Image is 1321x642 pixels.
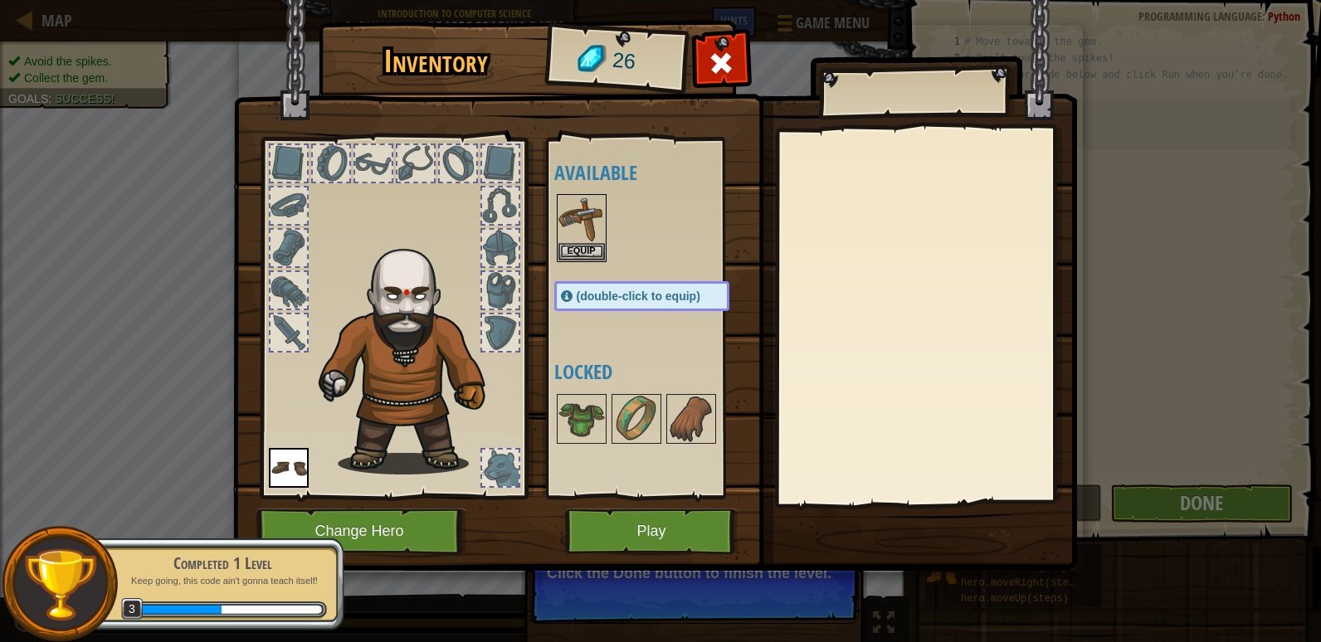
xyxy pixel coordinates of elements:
img: portrait.png [558,196,605,242]
span: 3 [121,598,144,620]
h1: Inventory [330,44,542,79]
div: Completed 1 Level [118,552,327,575]
button: Equip [558,243,605,260]
h4: Locked [554,361,763,382]
img: goliath_hair.png [310,233,514,474]
button: Play [565,508,738,554]
img: portrait.png [269,448,309,488]
p: Keep going, this code ain't gonna teach itself! [118,575,327,587]
img: portrait.png [668,396,714,442]
span: (double-click to equip) [577,289,700,303]
img: trophy.png [22,547,98,622]
button: Change Hero [256,508,467,554]
span: 26 [611,46,636,77]
img: portrait.png [558,396,605,442]
h4: Available [554,162,763,183]
img: portrait.png [613,396,660,442]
